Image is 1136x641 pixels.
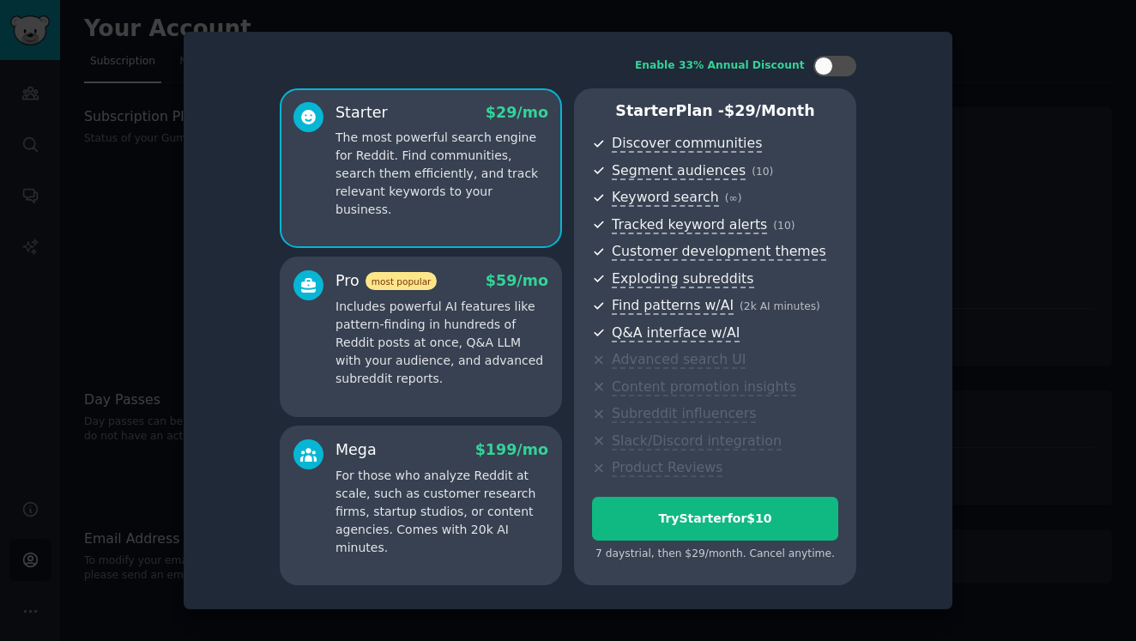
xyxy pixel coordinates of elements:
[612,243,826,261] span: Customer development themes
[612,351,746,369] span: Advanced search UI
[486,272,548,289] span: $ 59 /mo
[740,300,820,312] span: ( 2k AI minutes )
[724,102,815,119] span: $ 29 /month
[612,432,782,451] span: Slack/Discord integration
[612,405,756,423] span: Subreddit influencers
[612,378,796,396] span: Content promotion insights
[335,270,437,292] div: Pro
[592,497,838,541] button: TryStarterfor$10
[486,104,548,121] span: $ 29 /mo
[635,58,805,74] div: Enable 33% Annual Discount
[592,100,838,122] p: Starter Plan -
[612,189,719,207] span: Keyword search
[612,324,740,342] span: Q&A interface w/AI
[335,439,377,461] div: Mega
[593,510,837,528] div: Try Starter for $10
[335,102,388,124] div: Starter
[592,547,838,562] div: 7 days trial, then $ 29 /month . Cancel anytime.
[335,298,548,388] p: Includes powerful AI features like pattern-finding in hundreds of Reddit posts at once, Q&A LLM w...
[612,297,734,315] span: Find patterns w/AI
[335,467,548,557] p: For those who analyze Reddit at scale, such as customer research firms, startup studios, or conte...
[612,216,767,234] span: Tracked keyword alerts
[612,270,753,288] span: Exploding subreddits
[752,166,773,178] span: ( 10 )
[612,162,746,180] span: Segment audiences
[725,192,742,204] span: ( ∞ )
[475,441,548,458] span: $ 199 /mo
[366,272,438,290] span: most popular
[335,129,548,219] p: The most powerful search engine for Reddit. Find communities, search them efficiently, and track ...
[612,459,722,477] span: Product Reviews
[612,135,762,153] span: Discover communities
[773,220,795,232] span: ( 10 )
